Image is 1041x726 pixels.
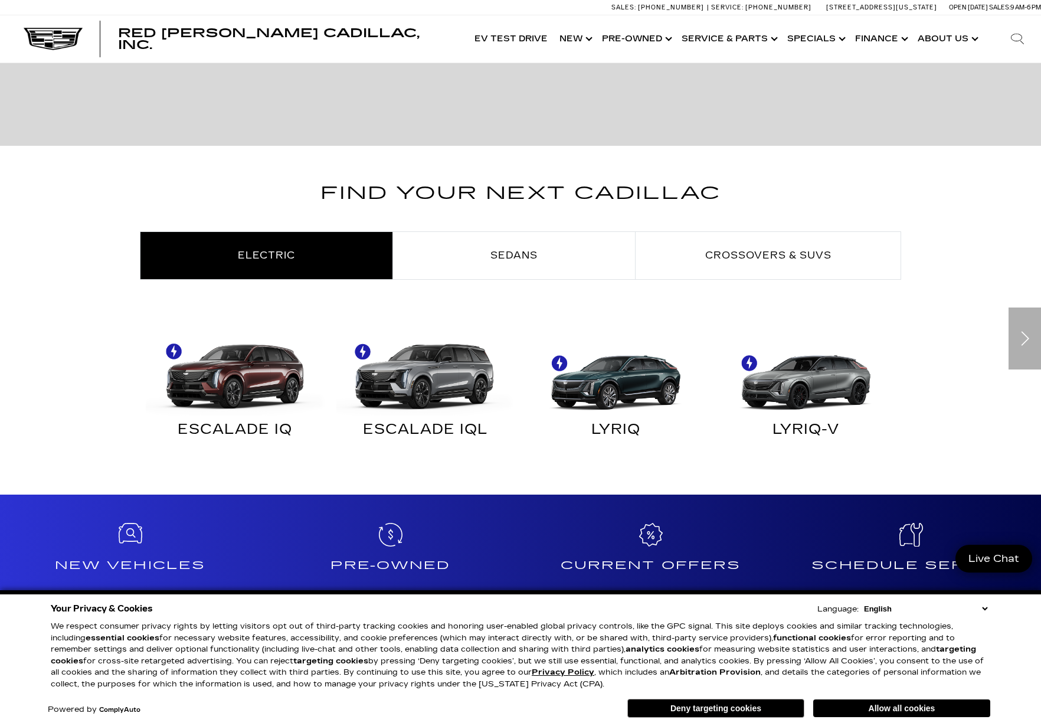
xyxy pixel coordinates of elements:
a: About Us [912,15,982,63]
img: Cadillac Dark Logo with Cadillac White Text [24,28,83,50]
a: Privacy Policy [532,668,594,677]
a: Pre-Owned [260,495,520,613]
a: Live Chat [955,545,1032,573]
div: Next [1009,308,1041,369]
h4: Current Offers [525,556,776,575]
a: ESCALADE IQ ESCALADE IQ [140,326,330,448]
a: Service: [PHONE_NUMBER] [707,4,814,11]
a: Red [PERSON_NAME] Cadillac, Inc. [118,27,457,51]
a: Schedule Service [781,495,1041,613]
div: ESCALADE IQL [339,424,512,440]
button: Allow all cookies [813,699,990,717]
a: Electric [140,232,392,279]
span: 9 AM-6 PM [1010,4,1041,11]
span: Electric [238,250,295,261]
span: Sedans [490,250,538,261]
h4: Pre-Owned [265,556,516,575]
select: Language Select [861,603,990,614]
a: Finance [849,15,912,63]
span: Sales: [611,4,636,11]
a: Specials [781,15,849,63]
a: Service & Parts [676,15,781,63]
a: Current Offers [520,495,781,613]
p: We respect consumer privacy rights by letting visitors opt out of third-party tracking cookies an... [51,621,990,690]
a: LYRIQ-V LYRIQ-V [711,326,902,448]
span: Open [DATE] [949,4,988,11]
div: ESCALADE IQ [149,424,322,440]
span: Service: [711,4,744,11]
h2: Find Your Next Cadillac [140,179,901,223]
a: Sedans [393,232,635,279]
strong: essential cookies [86,633,159,643]
strong: Arbitration Provision [669,668,761,677]
img: LYRIQ [526,326,705,415]
span: Sales: [989,4,1010,11]
button: Deny targeting cookies [627,699,804,718]
img: LYRIQ-V [717,326,896,415]
a: ESCALADE IQL ESCALADE IQL [330,326,521,448]
span: [PHONE_NUMBER] [745,4,811,11]
span: Your Privacy & Cookies [51,600,153,617]
a: Crossovers & SUVs [636,232,901,279]
span: [PHONE_NUMBER] [638,4,704,11]
div: Language: [817,606,859,613]
div: LYRIQ-V [720,424,893,440]
h4: New Vehicles [5,556,256,575]
img: ESCALADE IQ [146,326,325,415]
div: LYRIQ [529,424,702,440]
img: ESCALADE IQL [336,326,515,415]
div: Powered by [48,706,140,714]
strong: functional cookies [773,633,851,643]
a: [STREET_ADDRESS][US_STATE] [826,4,937,11]
strong: targeting cookies [293,656,368,666]
a: Sales: [PHONE_NUMBER] [611,4,707,11]
span: Live Chat [963,552,1025,565]
a: ComplyAuto [99,707,140,714]
a: EV Test Drive [469,15,554,63]
h4: Schedule Service [785,556,1036,575]
span: Red [PERSON_NAME] Cadillac, Inc. [118,26,420,52]
strong: analytics cookies [626,645,699,654]
strong: targeting cookies [51,645,976,666]
a: New [554,15,596,63]
a: LYRIQ LYRIQ [520,326,711,448]
span: Crossovers & SUVs [705,250,832,261]
a: Pre-Owned [596,15,676,63]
